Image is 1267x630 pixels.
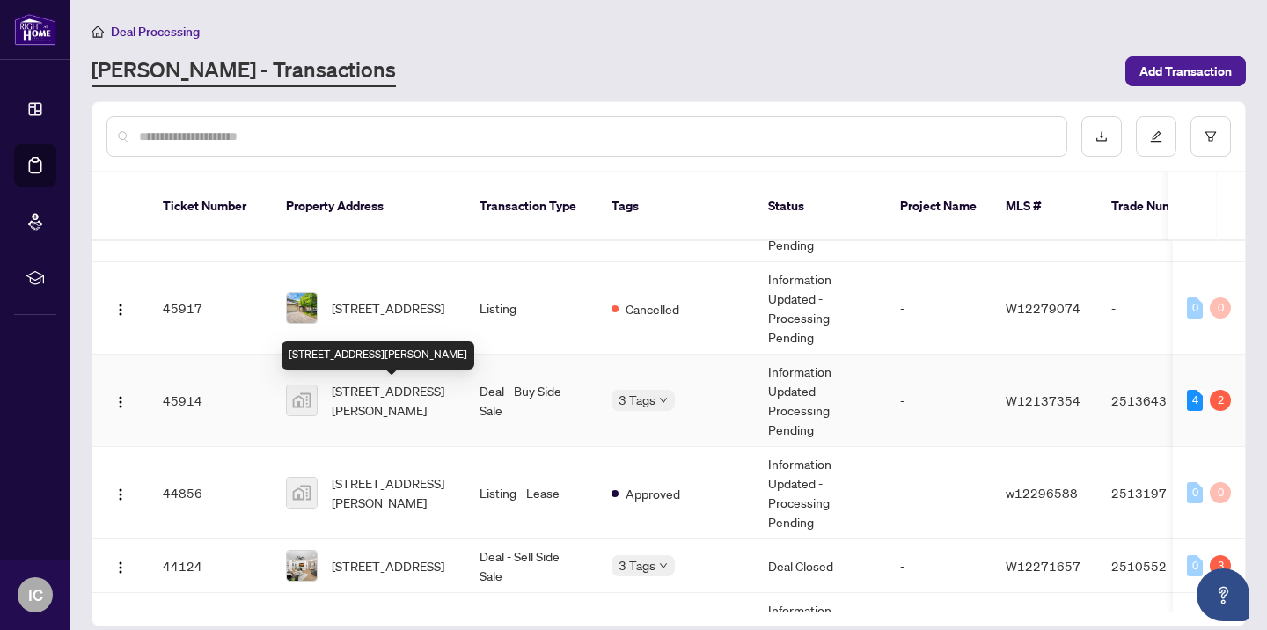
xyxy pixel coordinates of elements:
th: Property Address [272,172,465,241]
span: w12296588 [1006,485,1078,501]
img: thumbnail-img [287,551,317,581]
span: W12271657 [1006,558,1080,574]
div: [STREET_ADDRESS][PERSON_NAME] [282,341,474,370]
span: Approved [626,484,680,503]
img: Logo [114,560,128,575]
td: Deal - Sell Side Sale [465,539,597,593]
td: 2510552 [1097,539,1220,593]
span: W12137354 [1006,392,1080,408]
div: 0 [1187,297,1203,319]
span: Add Transaction [1139,57,1232,85]
button: Logo [106,552,135,580]
button: Open asap [1197,568,1249,621]
span: down [659,561,668,570]
span: down [659,396,668,405]
span: 3 Tags [619,390,655,410]
a: [PERSON_NAME] - Transactions [92,55,396,87]
span: [STREET_ADDRESS][PERSON_NAME] [332,473,451,512]
img: logo [14,13,56,46]
td: 44124 [149,539,272,593]
img: Logo [114,303,128,317]
td: 45914 [149,355,272,447]
span: [STREET_ADDRESS][PERSON_NAME] [332,381,451,420]
button: Logo [106,294,135,322]
th: Ticket Number [149,172,272,241]
span: [STREET_ADDRESS] [332,298,444,318]
td: 45917 [149,262,272,355]
div: 0 [1210,297,1231,319]
td: Listing - Lease [465,447,597,539]
div: 0 [1187,482,1203,503]
td: - [886,355,992,447]
th: Trade Number [1097,172,1220,241]
button: Logo [106,479,135,507]
span: home [92,26,104,38]
td: Information Updated - Processing Pending [754,355,886,447]
div: 2 [1210,390,1231,411]
span: download [1095,130,1108,143]
div: 3 [1210,555,1231,576]
td: 2513197 [1097,447,1220,539]
button: Logo [106,386,135,414]
button: edit [1136,116,1176,157]
img: Logo [114,487,128,502]
td: - [886,539,992,593]
span: filter [1205,130,1217,143]
td: - [1097,262,1220,355]
button: Add Transaction [1125,56,1246,86]
td: Information Updated - Processing Pending [754,447,886,539]
div: 0 [1187,555,1203,576]
td: Listing [465,262,597,355]
button: download [1081,116,1122,157]
span: IC [28,582,43,607]
td: - [886,262,992,355]
th: Tags [597,172,754,241]
td: 44856 [149,447,272,539]
img: thumbnail-img [287,293,317,323]
img: Logo [114,395,128,409]
span: W12279074 [1006,300,1080,316]
span: [STREET_ADDRESS] [332,556,444,575]
td: Deal - Buy Side Sale [465,355,597,447]
th: MLS # [992,172,1097,241]
td: 2513643 [1097,355,1220,447]
td: Information Updated - Processing Pending [754,262,886,355]
th: Status [754,172,886,241]
th: Transaction Type [465,172,597,241]
img: thumbnail-img [287,385,317,415]
span: 3 Tags [619,555,655,575]
span: Deal Processing [111,24,200,40]
span: Cancelled [626,299,679,319]
span: edit [1150,130,1162,143]
div: 4 [1187,390,1203,411]
td: - [886,447,992,539]
img: thumbnail-img [287,478,317,508]
th: Project Name [886,172,992,241]
td: Deal Closed [754,539,886,593]
button: filter [1190,116,1231,157]
div: 0 [1210,482,1231,503]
